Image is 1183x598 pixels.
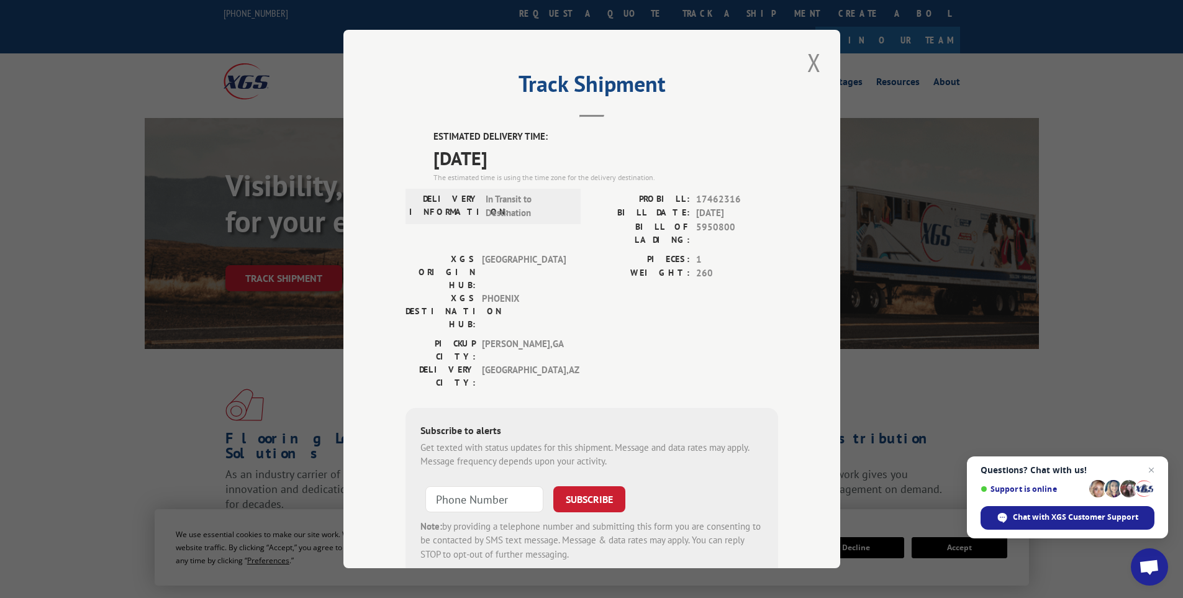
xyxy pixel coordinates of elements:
span: Chat with XGS Customer Support [1013,512,1138,523]
span: PHOENIX [482,292,566,331]
div: by providing a telephone number and submitting this form you are consenting to be contacted by SM... [420,520,763,562]
span: 1 [696,253,778,267]
button: SUBSCRIBE [553,486,625,512]
div: Subscribe to alerts [420,423,763,441]
label: WEIGHT: [592,266,690,281]
span: 17462316 [696,193,778,207]
span: 5950800 [696,220,778,247]
label: ESTIMATED DELIVERY TIME: [433,130,778,144]
span: Support is online [981,484,1085,494]
label: XGS DESTINATION HUB: [406,292,476,331]
label: XGS ORIGIN HUB: [406,253,476,292]
span: [PERSON_NAME] , GA [482,337,566,363]
label: PICKUP CITY: [406,337,476,363]
strong: Note: [420,520,442,532]
span: Questions? Chat with us! [981,465,1154,475]
label: BILL DATE: [592,206,690,220]
label: DELIVERY INFORMATION: [409,193,479,220]
label: PIECES: [592,253,690,267]
h2: Track Shipment [406,75,778,99]
span: [DATE] [433,144,778,172]
label: PROBILL: [592,193,690,207]
span: Chat with XGS Customer Support [981,506,1154,530]
span: 260 [696,266,778,281]
label: BILL OF LADING: [592,220,690,247]
span: [GEOGRAPHIC_DATA] [482,253,566,292]
a: Open chat [1131,548,1168,586]
label: DELIVERY CITY: [406,363,476,389]
span: [DATE] [696,206,778,220]
div: The estimated time is using the time zone for the delivery destination. [433,172,778,183]
span: In Transit to Destination [486,193,569,220]
span: [GEOGRAPHIC_DATA] , AZ [482,363,566,389]
div: Get texted with status updates for this shipment. Message and data rates may apply. Message frequ... [420,441,763,469]
button: Close modal [804,45,825,79]
input: Phone Number [425,486,543,512]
